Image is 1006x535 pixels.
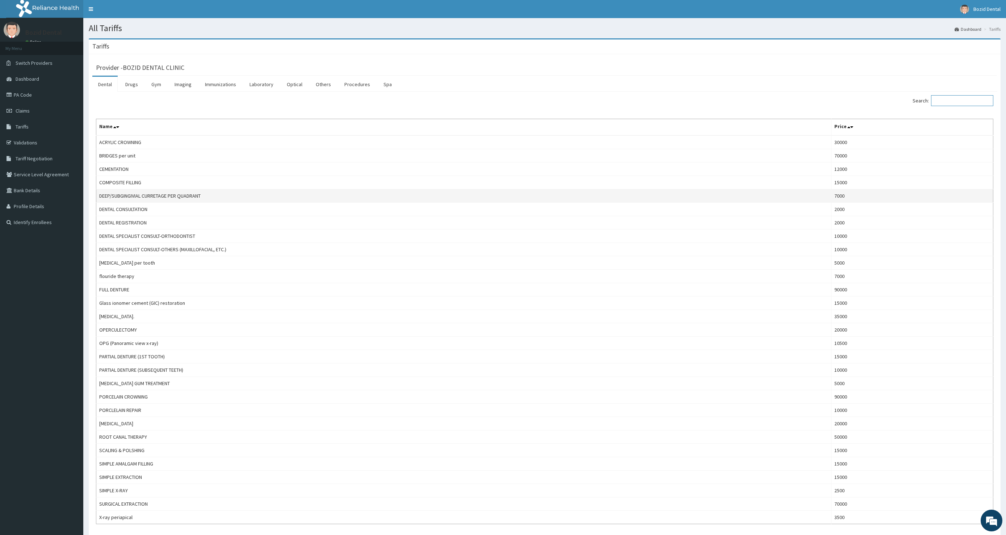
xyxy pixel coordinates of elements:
[831,216,993,229] td: 2000
[244,77,279,92] a: Laboratory
[831,471,993,484] td: 15000
[831,243,993,256] td: 10000
[146,77,167,92] a: Gym
[96,417,831,430] td: [MEDICAL_DATA]
[120,77,144,92] a: Drugs
[281,77,308,92] a: Optical
[96,404,831,417] td: PORCLELAIN REPAIR
[13,36,29,54] img: d_794563401_company_1708531726252_794563401
[89,24,1001,33] h1: All Tariffs
[96,176,831,189] td: COMPOSITE FILLING
[973,6,1001,12] span: Bozid Dental
[96,189,831,203] td: DEEP/SUBGINGIVIAL CURRETAGE PER QUADRANT
[831,310,993,323] td: 35000
[25,29,62,36] p: Bozid Dental
[4,198,138,223] textarea: Type your message and hit 'Enter'
[96,471,831,484] td: SIMPLE EXTRACTION
[96,457,831,471] td: SIMPLE AMALGAM FILLING
[378,77,398,92] a: Spa
[96,511,831,524] td: X-ray periapical
[4,22,20,38] img: User Image
[169,77,197,92] a: Imaging
[96,296,831,310] td: Glass ionomer cement (GIC) restoration
[831,444,993,457] td: 15000
[831,404,993,417] td: 10000
[831,497,993,511] td: 70000
[96,256,831,270] td: [MEDICAL_DATA] per tooth
[25,39,43,45] a: Online
[831,189,993,203] td: 7000
[96,229,831,243] td: DENTAL SPECIALIST CONSULT-ORTHODONTIST
[310,77,337,92] a: Others
[96,444,831,457] td: SCALING & POLSHING
[96,497,831,511] td: SURGICAL EXTRACTION
[96,119,831,136] th: Name
[831,256,993,270] td: 5000
[831,390,993,404] td: 90000
[831,283,993,296] td: 90000
[96,163,831,176] td: CEMENTATION
[42,91,100,164] span: We're online!
[831,270,993,283] td: 7000
[831,229,993,243] td: 10000
[16,155,53,162] span: Tariff Negotiation
[96,363,831,377] td: PARTIAL DENTURE (SUBSEQUENT TEETH)
[96,149,831,163] td: BRIDGES per unit
[96,243,831,256] td: DENTAL SPECIALIST CONSULT-OTHERS (MAXILLOFACIAL, ETC.)
[119,4,136,21] div: Minimize live chat window
[831,203,993,216] td: 2000
[339,77,376,92] a: Procedures
[831,323,993,337] td: 20000
[92,77,118,92] a: Dental
[96,390,831,404] td: PORCELAIN CROWNING
[96,270,831,283] td: flouride therapy
[831,149,993,163] td: 70000
[831,417,993,430] td: 20000
[831,296,993,310] td: 15000
[96,323,831,337] td: OPERCULECTOMY
[96,135,831,149] td: ACRYLIC CROWNING
[831,511,993,524] td: 3500
[16,108,30,114] span: Claims
[831,350,993,363] td: 15000
[831,377,993,390] td: 5000
[96,310,831,323] td: [MEDICAL_DATA].
[831,337,993,350] td: 10500
[955,26,981,32] a: Dashboard
[96,283,831,296] td: FULL DENTURE
[199,77,242,92] a: Immunizations
[92,43,109,50] h3: Tariffs
[96,484,831,497] td: SIMPLE X-RAY
[96,64,184,71] h3: Provider - BOZID DENTAL CLINIC
[96,203,831,216] td: DENTAL CONSULTATION
[831,163,993,176] td: 12000
[38,41,122,50] div: Chat with us now
[831,430,993,444] td: 50000
[96,350,831,363] td: PARTIAL DENTURE (1ST TOOTH)
[96,377,831,390] td: [MEDICAL_DATA] GUM TREATMENT
[831,363,993,377] td: 10000
[831,484,993,497] td: 2500
[913,95,993,106] label: Search:
[96,216,831,229] td: DENTAL REGISTRATION
[960,5,969,14] img: User Image
[831,457,993,471] td: 15000
[931,95,993,106] input: Search:
[96,430,831,444] td: ROOT CANAL THERAPY
[831,176,993,189] td: 15000
[831,119,993,136] th: Price
[96,337,831,350] td: OPG (Panoramic view x-ray)
[16,60,53,66] span: Switch Providers
[16,76,39,82] span: Dashboard
[831,135,993,149] td: 30000
[982,26,1001,32] li: Tariffs
[16,123,29,130] span: Tariffs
